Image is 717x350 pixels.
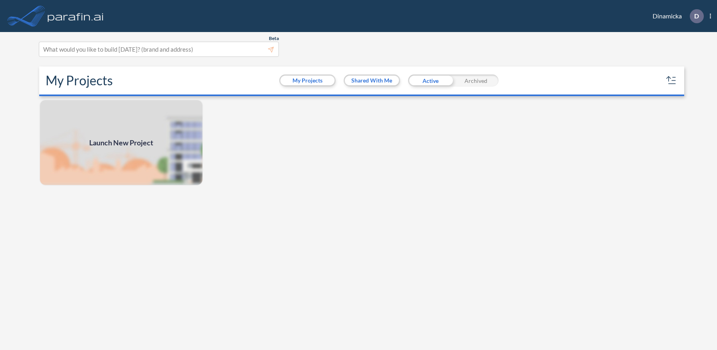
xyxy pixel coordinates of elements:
div: Archived [453,74,499,86]
button: My Projects [280,76,334,85]
div: Dinamicka [641,9,711,23]
img: add [39,99,203,186]
a: Launch New Project [39,99,203,186]
img: logo [46,8,105,24]
span: Beta [269,35,279,42]
div: Active [408,74,453,86]
h2: My Projects [46,73,113,88]
span: Launch New Project [89,137,153,148]
button: Shared With Me [345,76,399,85]
button: sort [665,74,678,87]
p: D [694,12,699,20]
